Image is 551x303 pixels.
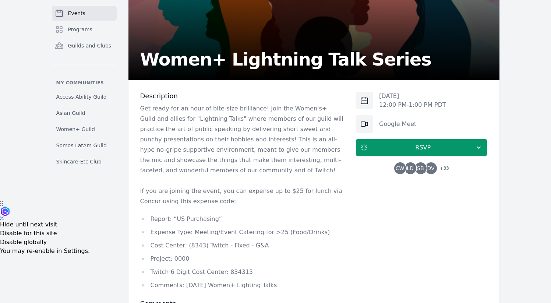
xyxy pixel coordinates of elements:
p: [DATE] [379,92,446,101]
p: If you are joining the event, you can expense up to $25 for lunch via Concur using this expense c... [140,186,344,207]
span: Somos LatAm Guild [56,142,107,149]
span: + 33 [435,164,449,174]
a: Programs [52,22,117,37]
a: Guilds and Clubs [52,38,117,53]
span: DV [427,166,435,171]
span: Skincare-Etc Club [56,158,102,165]
h2: Women+ Lightning Talk Series [140,50,431,68]
button: RSVP [356,139,487,156]
li: Project: 0000 [140,254,344,264]
span: Guilds and Clubs [68,42,112,49]
a: Asian Guild [52,106,117,120]
span: RSVP [371,143,475,152]
a: Women+ Guild [52,123,117,136]
li: Comments: [DATE] Women+ Lighting Talks [140,280,344,290]
span: CW [396,166,405,171]
li: Report: “US Purchasing” [140,214,344,224]
span: SB [417,166,424,171]
p: Get ready for an hour of bite-size brilliance! Join the Women's+ Guild and allies for "Lightning ... [140,103,344,176]
li: Expense Type: Meeting/Event Catering for >25 (Food/Drinks) [140,227,344,237]
span: Events [68,10,85,17]
nav: Sidebar [52,6,117,168]
a: Access Ability Guild [52,90,117,103]
a: Somos LatAm Guild [52,139,117,152]
a: Events [52,6,117,21]
span: Women+ Guild [56,126,95,133]
h3: Description [140,92,344,101]
span: LD [407,166,414,171]
a: Google Meet [379,120,416,127]
span: Programs [68,26,92,33]
a: Skincare-Etc Club [52,155,117,168]
li: Cost Center: (8343) Twitch - Fixed - G&A [140,240,344,251]
p: My communities [52,80,117,86]
li: Twitch 6 Digit Cost Center: 834315 [140,267,344,277]
span: Access Ability Guild [56,93,107,101]
p: 12:00 PM - 1:00 PM PDT [379,101,446,109]
span: Asian Guild [56,109,85,117]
